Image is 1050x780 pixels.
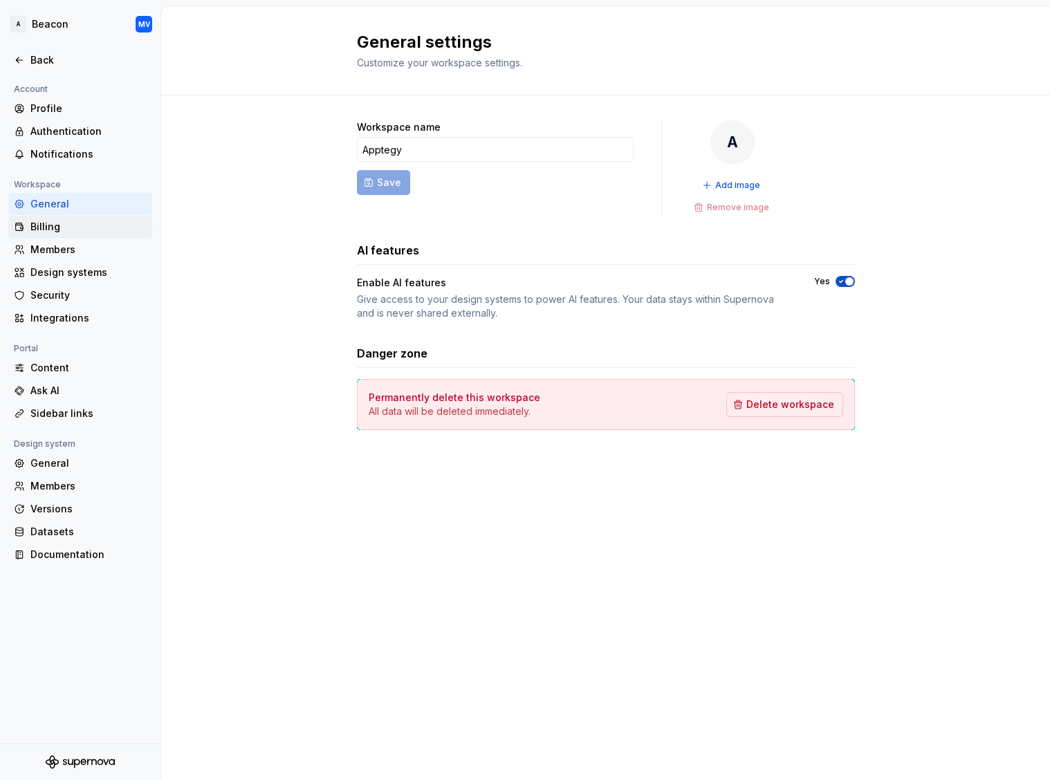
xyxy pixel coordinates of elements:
[30,243,147,257] div: Members
[30,266,147,279] div: Design systems
[8,340,44,357] div: Portal
[726,392,843,417] button: Delete workspace
[369,405,540,418] p: All data will be deleted immediately.
[30,147,147,161] div: Notifications
[357,120,441,134] label: Workspace name
[8,193,152,215] a: General
[8,176,66,193] div: Workspace
[8,284,152,306] a: Security
[8,380,152,402] a: Ask AI
[32,17,68,31] div: Beacon
[30,102,147,115] div: Profile
[746,398,834,411] span: Delete workspace
[8,49,152,71] a: Back
[8,402,152,425] a: Sidebar links
[30,525,147,539] div: Datasets
[30,53,147,67] div: Back
[30,197,147,211] div: General
[357,292,789,320] div: Give access to your design systems to power AI features. Your data stays within Supernova and is ...
[814,276,830,287] label: Yes
[8,143,152,165] a: Notifications
[8,544,152,566] a: Documentation
[357,345,427,362] h3: Danger zone
[8,239,152,261] a: Members
[8,261,152,284] a: Design systems
[8,216,152,238] a: Billing
[30,502,147,516] div: Versions
[30,479,147,493] div: Members
[710,120,755,165] div: A
[30,288,147,302] div: Security
[357,242,419,259] h3: AI features
[30,548,147,561] div: Documentation
[357,276,446,290] div: Enable AI features
[8,120,152,142] a: Authentication
[8,98,152,120] a: Profile
[8,521,152,543] a: Datasets
[8,475,152,497] a: Members
[30,407,147,420] div: Sidebar links
[8,436,81,452] div: Design system
[10,16,26,32] div: A
[30,456,147,470] div: General
[357,31,838,53] h2: General settings
[8,81,53,98] div: Account
[715,180,760,191] span: Add image
[8,307,152,329] a: Integrations
[3,9,158,39] button: ABeaconMV
[30,384,147,398] div: Ask AI
[8,452,152,474] a: General
[357,57,522,68] span: Customize your workspace settings.
[30,220,147,234] div: Billing
[46,755,115,769] svg: Supernova Logo
[138,19,150,30] div: MV
[30,311,147,325] div: Integrations
[8,498,152,520] a: Versions
[30,361,147,375] div: Content
[698,176,766,195] button: Add image
[369,391,540,405] h4: Permanently delete this workspace
[30,124,147,138] div: Authentication
[8,357,152,379] a: Content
